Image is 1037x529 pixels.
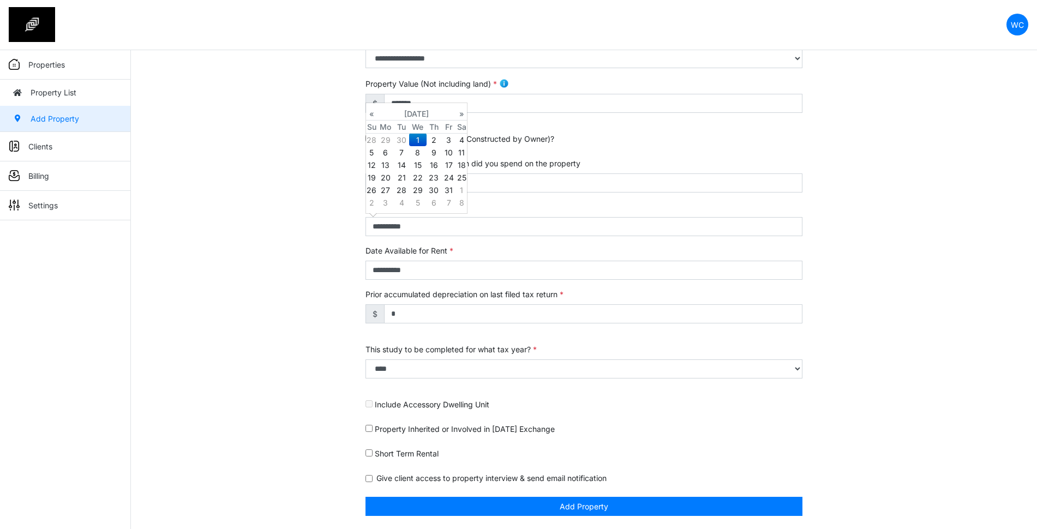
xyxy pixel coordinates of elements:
[456,159,467,171] td: 18
[9,59,20,70] img: sidemenu_properties.png
[28,200,58,211] p: Settings
[9,170,20,181] img: sidemenu_billing.png
[441,184,456,196] td: 31
[377,184,394,196] td: 27
[456,107,467,121] th: »
[375,448,439,459] label: Short Term Rental
[456,120,467,133] th: Sa
[377,120,394,133] th: Mo
[394,196,409,209] td: 4
[394,146,409,159] td: 7
[456,146,467,159] td: 11
[365,344,537,355] label: This study to be completed for what tax year?
[456,171,467,184] td: 25
[366,133,377,146] td: 28
[441,196,456,209] td: 7
[366,146,377,159] td: 5
[377,171,394,184] td: 20
[441,133,456,146] td: 3
[366,120,377,133] th: Su
[28,59,65,70] p: Properties
[409,184,426,196] td: 29
[9,200,20,211] img: sidemenu_settings.png
[409,196,426,209] td: 5
[365,78,497,89] label: Property Value (Not including land)
[427,196,441,209] td: 6
[394,159,409,171] td: 14
[394,120,409,133] th: Tu
[441,120,456,133] th: Fr
[409,120,426,133] th: We
[427,120,441,133] th: Th
[427,146,441,159] td: 9
[409,171,426,184] td: 22
[377,146,394,159] td: 6
[365,304,385,323] span: $
[377,107,456,121] th: [DATE]
[456,196,467,209] td: 8
[377,159,394,171] td: 13
[28,141,52,152] p: Clients
[1011,19,1024,31] p: WC
[9,141,20,152] img: sidemenu_client.png
[366,184,377,196] td: 26
[394,184,409,196] td: 28
[427,159,441,171] td: 16
[441,159,456,171] td: 17
[456,133,467,146] td: 4
[365,158,580,169] label: How much in total renovation did you spend on the property
[365,497,802,516] button: Add Property
[427,171,441,184] td: 23
[394,133,409,146] td: 30
[9,7,55,42] img: spp logo
[394,171,409,184] td: 21
[365,288,564,300] label: Prior accumulated depreciation on last filed tax return
[366,171,377,184] td: 19
[377,133,394,146] td: 29
[409,146,426,159] td: 8
[441,171,456,184] td: 24
[366,159,377,171] td: 12
[366,196,377,209] td: 2
[375,399,489,410] label: Include Accessory Dwelling Unit
[365,245,453,256] label: Date Available for Rent
[28,170,49,182] p: Billing
[409,159,426,171] td: 15
[456,184,467,196] td: 1
[377,196,394,209] td: 3
[366,107,377,121] th: «
[427,184,441,196] td: 30
[427,133,441,146] td: 2
[1006,14,1028,35] a: WC
[365,472,802,484] div: Give client access to property interview & send email notification
[441,146,456,159] td: 10
[375,423,555,435] label: Property Inherited or Involved in [DATE] Exchange
[365,94,385,113] span: $
[409,133,426,146] td: 1
[499,79,509,88] img: info.png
